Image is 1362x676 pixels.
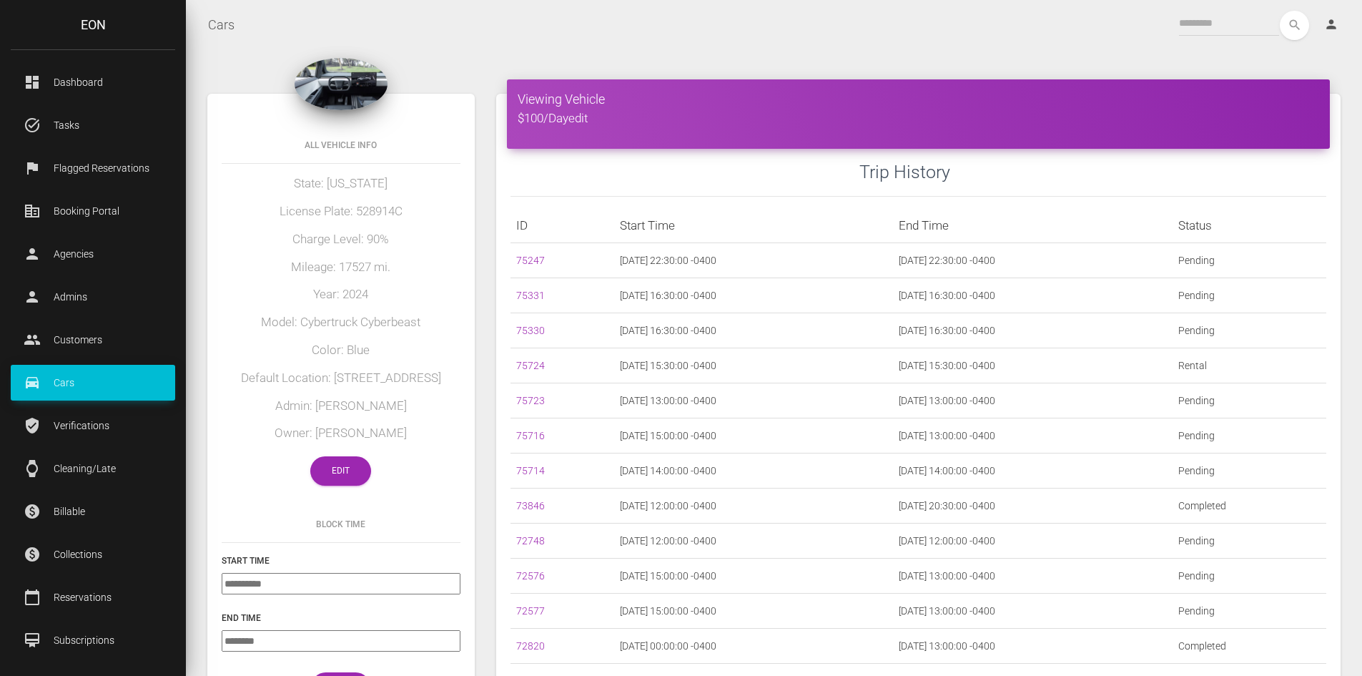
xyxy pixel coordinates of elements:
p: Flagged Reservations [21,157,164,179]
h5: Default Location: [STREET_ADDRESS] [222,370,460,387]
td: [DATE] 15:00:00 -0400 [614,559,894,594]
a: dashboard Dashboard [11,64,175,100]
p: Reservations [21,587,164,608]
th: ID [510,208,614,243]
a: 75714 [516,465,545,476]
td: Pending [1173,383,1326,418]
td: Pending [1173,418,1326,454]
a: edit [568,111,588,125]
td: [DATE] 16:30:00 -0400 [893,278,1173,313]
td: [DATE] 15:30:00 -0400 [893,348,1173,383]
p: Cars [21,372,164,393]
a: verified_user Verifications [11,408,175,444]
td: Pending [1173,313,1326,348]
p: Tasks [21,114,164,136]
p: Dashboard [21,72,164,93]
a: 75331 [516,290,545,301]
button: search [1280,11,1309,40]
td: [DATE] 13:00:00 -0400 [893,629,1173,664]
h5: $100/Day [518,110,1319,127]
h5: Owner: [PERSON_NAME] [222,425,460,442]
p: Collections [21,544,164,565]
h5: Year: 2024 [222,286,460,303]
a: person Admins [11,279,175,315]
h5: Color: Blue [222,342,460,359]
a: corporate_fare Booking Portal [11,193,175,229]
td: Rental [1173,348,1326,383]
h4: Viewing Vehicle [518,90,1319,108]
td: [DATE] 13:00:00 -0400 [614,383,894,418]
td: [DATE] 15:00:00 -0400 [614,418,894,454]
h5: License Plate: 528914C [222,203,460,220]
a: 72577 [516,605,545,617]
td: [DATE] 15:00:00 -0400 [614,594,894,629]
a: drive_eta Cars [11,365,175,401]
td: [DATE] 22:30:00 -0400 [893,243,1173,278]
h5: Admin: [PERSON_NAME] [222,398,460,415]
td: Completed [1173,489,1326,524]
a: person [1313,11,1351,39]
a: paid Billable [11,494,175,529]
a: card_membership Subscriptions [11,622,175,658]
td: [DATE] 22:30:00 -0400 [614,243,894,278]
a: 75330 [516,325,545,336]
td: [DATE] 13:00:00 -0400 [893,594,1173,629]
td: Pending [1173,594,1326,629]
td: [DATE] 20:30:00 -0400 [893,489,1173,524]
td: [DATE] 13:00:00 -0400 [893,383,1173,418]
td: [DATE] 13:00:00 -0400 [893,418,1173,454]
td: [DATE] 14:00:00 -0400 [614,454,894,489]
td: [DATE] 15:30:00 -0400 [614,348,894,383]
h6: Block Time [222,518,460,531]
a: paid Collections [11,537,175,572]
th: End Time [893,208,1173,243]
a: 75247 [516,255,545,266]
h3: Trip History [859,160,1326,185]
a: 72748 [516,535,545,547]
h5: Mileage: 17527 mi. [222,259,460,276]
a: watch Cleaning/Late [11,451,175,486]
p: Admins [21,286,164,308]
td: [DATE] 13:00:00 -0400 [893,559,1173,594]
h6: End Time [222,612,460,624]
td: Pending [1173,278,1326,313]
img: 3%20copie.jpg [295,58,388,110]
a: 73846 [516,500,545,511]
th: Status [1173,208,1326,243]
td: [DATE] 12:00:00 -0400 [893,524,1173,559]
i: person [1324,17,1338,31]
th: Start Time [614,208,894,243]
td: Pending [1173,454,1326,489]
a: Edit [310,456,371,486]
td: [DATE] 12:00:00 -0400 [614,524,894,559]
td: [DATE] 14:00:00 -0400 [893,454,1173,489]
p: Cleaning/Late [21,458,164,479]
td: [DATE] 16:30:00 -0400 [614,313,894,348]
td: [DATE] 16:30:00 -0400 [614,278,894,313]
p: Agencies [21,243,164,265]
h6: All Vehicle Info [222,139,460,152]
a: 72576 [516,570,545,582]
h5: Charge Level: 90% [222,231,460,248]
p: Billable [21,501,164,522]
a: person Agencies [11,236,175,272]
a: people Customers [11,322,175,358]
a: task_alt Tasks [11,107,175,143]
td: [DATE] 16:30:00 -0400 [893,313,1173,348]
a: Cars [208,7,235,43]
h5: Model: Cybertruck Cyberbeast [222,314,460,331]
a: 72820 [516,640,545,652]
td: Pending [1173,243,1326,278]
td: [DATE] 00:00:00 -0400 [614,629,894,664]
td: Pending [1173,524,1326,559]
td: [DATE] 12:00:00 -0400 [614,489,894,524]
p: Verifications [21,415,164,436]
p: Booking Portal [21,200,164,222]
a: 75723 [516,395,545,406]
a: calendar_today Reservations [11,579,175,615]
a: 75724 [516,360,545,371]
p: Customers [21,329,164,351]
a: flag Flagged Reservations [11,150,175,186]
h5: State: [US_STATE] [222,175,460,192]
